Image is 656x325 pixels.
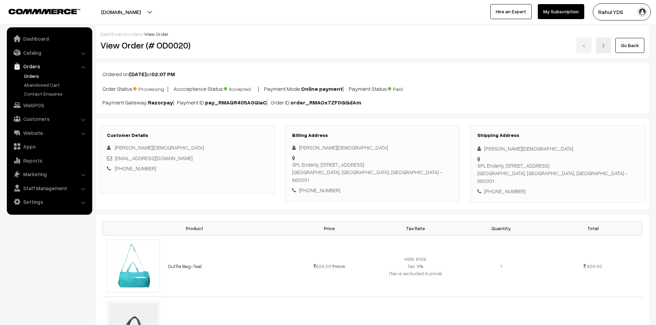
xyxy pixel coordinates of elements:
div: [PHONE_NUMBER] [477,187,638,195]
div: [PERSON_NAME][DEMOGRAPHIC_DATA] [292,144,453,152]
th: Product [103,221,287,235]
button: [DOMAIN_NAME] [77,3,165,20]
a: Catalog [9,46,90,59]
a: Duffle Bag-Teal [168,263,202,269]
a: Staff Management [9,182,90,194]
div: [PERSON_NAME][DEMOGRAPHIC_DATA] [477,145,638,153]
h3: Shipping Address [477,132,638,138]
a: [PHONE_NUMBER] [115,165,156,171]
a: Orders [22,72,90,80]
p: Order Status: | Accceptance Status: | Payment Mode: | Payment Status: [102,84,642,93]
span: 624.00 [314,263,331,269]
a: [EMAIL_ADDRESS][DOMAIN_NAME] [115,155,193,161]
a: Apps [9,140,90,153]
a: Reports [9,154,90,167]
h2: View Order (# OD0020) [100,40,275,51]
p: Payment Gateway: | Payment ID: | Order ID: [102,98,642,107]
b: order_RMAOx7ZF0GGdAm [290,99,361,106]
span: Paid [388,84,422,93]
span: 1 [500,263,502,269]
b: 02:07 PM [151,71,175,77]
img: COMMMERCE [9,9,80,14]
th: Quantity [458,221,544,235]
th: Tax Rate [372,221,458,235]
th: Price [287,221,372,235]
a: orders [127,31,142,37]
div: [PHONE_NUMBER] [292,186,453,194]
div: SPL Enderly, [STREET_ADDRESS] [GEOGRAPHIC_DATA], [GEOGRAPHIC_DATA], [GEOGRAPHIC_DATA] - 560001 [477,162,638,185]
a: Customers [9,113,90,125]
a: Dashboard [100,31,125,37]
span: 624.00 [587,263,602,269]
button: Rahul YDS [593,3,651,20]
span: Accepted [224,84,258,93]
h3: Customer Details [107,132,268,138]
div: / / [100,30,644,38]
a: Website [9,127,90,139]
strike: 1499.00 [332,264,345,269]
a: Hire an Expert [490,4,532,19]
a: COMMMERCE [9,7,68,15]
img: right-arrow.png [601,44,605,48]
h3: Billing Address [292,132,453,138]
a: My Subscription [538,4,584,19]
span: [PERSON_NAME][DEMOGRAPHIC_DATA] [115,144,204,151]
b: [DATE] [129,71,147,77]
div: SPL Enderly, [STREET_ADDRESS] [GEOGRAPHIC_DATA], [GEOGRAPHIC_DATA], [GEOGRAPHIC_DATA] - 560001 [292,161,453,184]
th: Total [544,221,642,235]
img: user [637,7,647,17]
a: WebPOS [9,99,90,111]
b: Razorpay [148,99,173,106]
span: HSN: 6109 Tax: 5% (Tax is excluded in price) [389,256,442,276]
a: Go Back [615,38,644,53]
img: duffle bag-teal1.jpg [107,240,160,293]
a: Abandoned Cart [22,81,90,88]
a: Dashboard [9,32,90,45]
a: Marketing [9,168,90,180]
a: Orders [9,60,90,72]
b: pay_RMAQR405A0QIaC [205,99,266,106]
span: View Order [144,31,168,37]
a: Contact Enquires [22,90,90,97]
p: Ordered on at [102,70,642,78]
b: Online payment [301,85,343,92]
a: Settings [9,196,90,208]
span: Processing [133,84,167,93]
